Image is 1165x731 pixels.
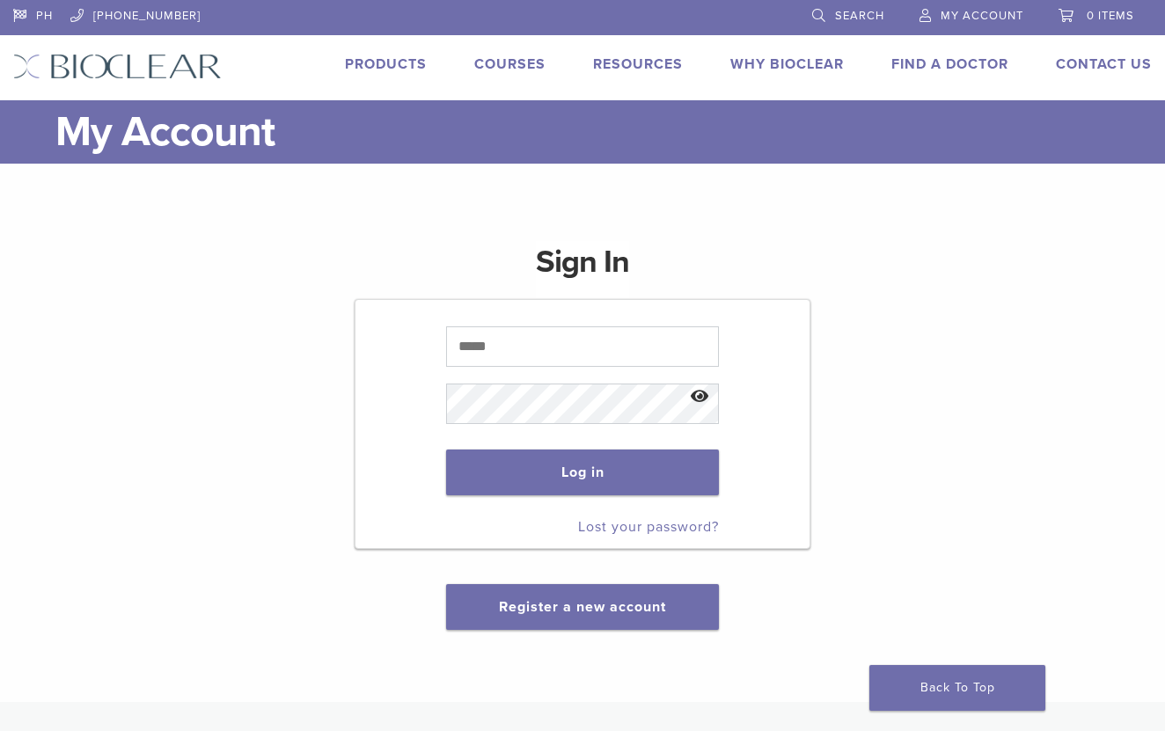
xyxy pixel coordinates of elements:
[55,100,1152,164] h1: My Account
[446,450,718,495] button: Log in
[730,55,844,73] a: Why Bioclear
[446,584,720,630] button: Register a new account
[474,55,546,73] a: Courses
[869,665,1045,711] a: Back To Top
[891,55,1008,73] a: Find A Doctor
[499,598,666,616] a: Register a new account
[13,54,222,79] img: Bioclear
[1087,9,1134,23] span: 0 items
[835,9,884,23] span: Search
[578,518,719,536] a: Lost your password?
[593,55,683,73] a: Resources
[1056,55,1152,73] a: Contact Us
[941,9,1023,23] span: My Account
[536,241,629,297] h1: Sign In
[680,375,718,420] button: Show password
[345,55,427,73] a: Products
